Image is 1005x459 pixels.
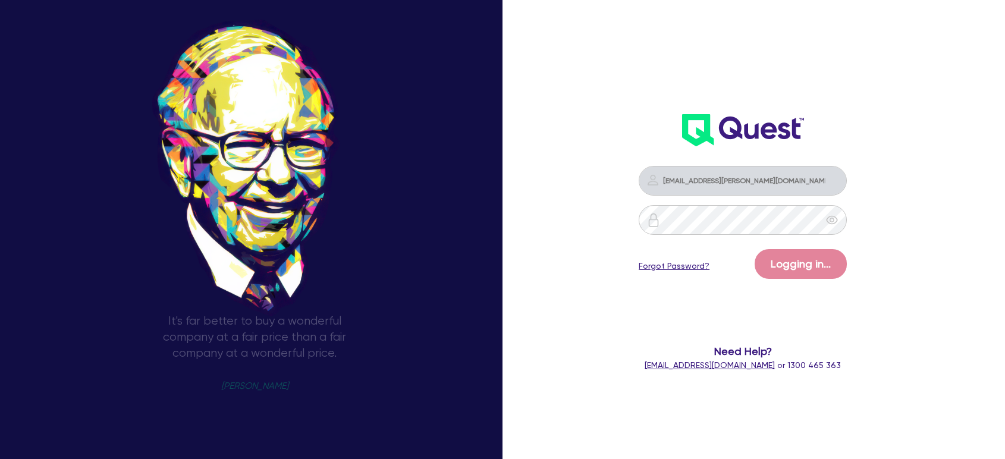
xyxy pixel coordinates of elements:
[646,213,661,227] img: icon-password
[610,343,875,359] span: Need Help?
[645,360,841,370] span: or 1300 465 363
[826,214,838,226] span: eye
[221,382,288,391] span: [PERSON_NAME]
[646,173,660,187] img: icon-password
[645,360,775,370] a: [EMAIL_ADDRESS][DOMAIN_NAME]
[639,166,847,196] input: Email address
[755,249,847,279] button: Logging in...
[682,114,804,146] img: wH2k97JdezQIQAAAABJRU5ErkJggg==
[639,260,709,272] a: Forgot Password?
